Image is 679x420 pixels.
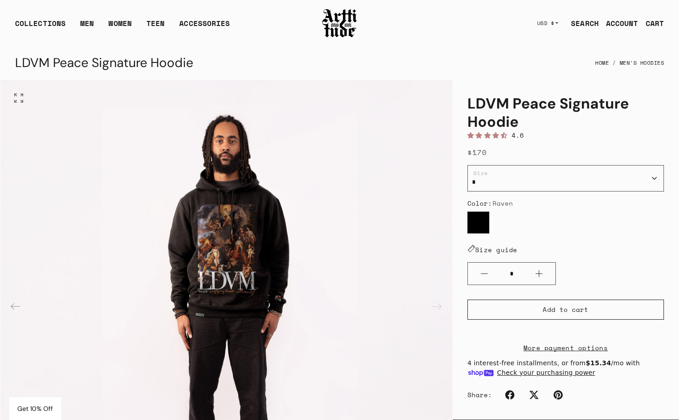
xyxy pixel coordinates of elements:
a: Men's Hoodies [620,53,664,73]
span: USD $ [537,20,555,27]
a: Facebook [500,385,520,405]
input: Quantity [501,265,523,282]
span: $170 [467,147,487,158]
a: Open cart [638,14,664,32]
a: SEARCH [564,14,599,32]
a: Pinterest [548,385,568,405]
div: CART [646,18,664,29]
button: Plus [523,263,555,285]
div: LDVM Peace Signature Hoodie [15,52,193,74]
a: Home [595,53,609,73]
span: Add to cart [543,305,588,314]
div: ACCESSORIES [179,18,230,36]
a: WOMEN [109,18,132,36]
button: Minus [468,263,501,285]
button: USD $ [532,13,564,33]
a: ACCOUNT [599,14,638,32]
a: TEEN [146,18,165,36]
a: Twitter [524,385,544,405]
div: Color: [467,199,664,208]
div: Previous slide [5,296,26,317]
span: 4.6 [512,130,524,140]
a: Size guide [467,245,518,254]
span: Get 10% Off [17,404,53,413]
div: COLLECTIONS [15,18,66,36]
span: Share: [467,390,492,399]
ul: Main navigation [8,18,237,36]
a: More payment options [467,342,664,353]
span: 4.57 stars [467,130,512,140]
h1: LDVM Peace Signature Hoodie [467,94,664,131]
label: Raven [467,212,489,233]
a: MEN [80,18,94,36]
span: Raven [492,198,513,208]
button: Add to cart [467,300,664,320]
img: Arttitude [321,8,358,39]
div: Get 10% Off [9,397,61,420]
